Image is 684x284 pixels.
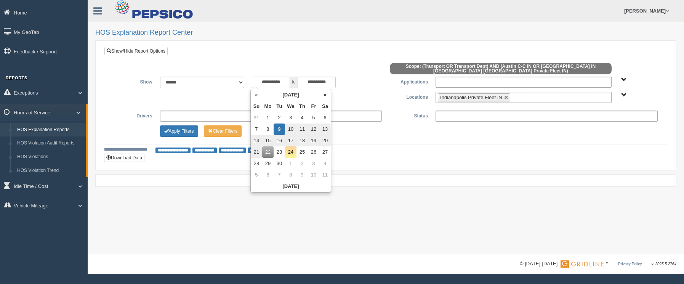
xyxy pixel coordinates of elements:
th: [DATE] [262,89,319,101]
th: We [285,101,296,112]
label: Applications [386,77,432,86]
th: Mo [262,101,274,112]
td: 4 [296,112,308,124]
label: Show [110,77,156,86]
td: 11 [319,169,331,181]
a: Show/Hide Report Options [104,47,168,55]
td: 12 [308,124,319,135]
span: v. 2025.5.2764 [652,262,676,266]
label: Status [386,111,432,120]
td: 24 [285,146,296,158]
th: Fr [308,101,319,112]
td: 13 [319,124,331,135]
th: Th [296,101,308,112]
span: Indianapolis Private Fleet IN [440,95,502,100]
td: 9 [274,124,285,135]
td: 30 [274,158,285,169]
td: 25 [296,146,308,158]
td: 6 [262,169,274,181]
button: Change Filter Options [160,125,198,137]
td: 29 [262,158,274,169]
td: 4 [319,158,331,169]
td: 3 [285,112,296,124]
span: to [290,77,298,88]
a: HOS Violation Audit Reports [14,136,86,150]
td: 16 [274,135,285,146]
td: 10 [308,169,319,181]
img: Gridline [561,260,604,268]
label: Drivers [110,111,156,120]
td: 2 [274,112,285,124]
td: 1 [285,158,296,169]
td: 31 [251,112,262,124]
td: 6 [319,112,331,124]
th: [DATE] [251,181,331,192]
th: » [319,89,331,101]
th: « [251,89,262,101]
h2: HOS Explanation Report Center [95,29,676,37]
td: 23 [274,146,285,158]
td: 14 [251,135,262,146]
th: Sa [319,101,331,112]
td: 11 [296,124,308,135]
td: 9 [296,169,308,181]
div: © [DATE]-[DATE] - ™ [520,260,676,268]
button: Change Filter Options [204,125,242,137]
td: 22 [262,146,274,158]
td: 2 [296,158,308,169]
td: 15 [262,135,274,146]
th: Su [251,101,262,112]
td: 17 [285,135,296,146]
td: 27 [319,146,331,158]
td: 5 [251,169,262,181]
td: 10 [285,124,296,135]
td: 7 [251,124,262,135]
th: Tu [274,101,285,112]
td: 3 [308,158,319,169]
td: 8 [262,124,274,135]
a: HOS Violation Trend [14,164,86,178]
a: Privacy Policy [618,262,642,266]
a: HOS Explanation Reports [14,123,86,137]
a: HOS Violations [14,150,86,164]
td: 7 [274,169,285,181]
td: 19 [308,135,319,146]
td: 5 [308,112,319,124]
td: 20 [319,135,331,146]
td: 18 [296,135,308,146]
label: Locations [386,92,432,101]
td: 28 [251,158,262,169]
td: 26 [308,146,319,158]
td: 8 [285,169,296,181]
td: 21 [251,146,262,158]
button: Download Data [104,154,144,162]
span: Scope: (Transport OR Transport Dept) AND (Austin C-C IN OR [GEOGRAPHIC_DATA] IN [GEOGRAPHIC_DATA]... [390,63,612,74]
td: 1 [262,112,274,124]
